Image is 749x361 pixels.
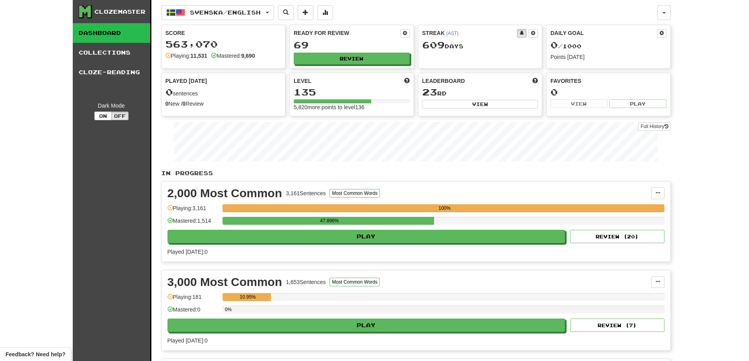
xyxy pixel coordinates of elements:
[73,62,150,82] a: Cloze-Reading
[190,53,207,59] strong: 11,531
[73,23,150,43] a: Dashboard
[166,87,282,97] div: sentences
[294,53,410,64] button: Review
[182,101,186,107] strong: 0
[422,86,437,97] span: 23
[6,350,65,358] span: Open feedback widget
[79,102,144,110] div: Dark Mode
[422,29,517,37] div: Streak
[422,39,445,50] span: 609
[638,122,670,131] a: Full History
[609,99,666,108] button: Play
[550,77,666,85] div: Favorites
[329,278,380,286] button: Most Common Words
[550,39,558,50] span: 0
[404,77,410,85] span: Score more points to level up
[278,5,294,20] button: Search sentences
[550,43,582,49] span: / 1000
[166,101,169,107] strong: 0
[167,204,219,217] div: Playing: 3,161
[286,278,326,286] div: 1,653 Sentences
[570,319,664,332] button: Review (7)
[294,77,311,85] span: Level
[167,337,208,344] span: Played [DATE]: 0
[73,43,150,62] a: Collections
[329,189,380,198] button: Most Common Words
[422,77,465,85] span: Leaderboard
[532,77,538,85] span: This week in points, UTC
[111,112,129,120] button: Off
[225,293,271,301] div: 10.95%
[94,112,112,120] button: On
[550,87,666,97] div: 0
[294,87,410,97] div: 135
[161,5,274,20] button: Svenska/English
[422,40,538,50] div: Day s
[446,31,458,36] a: (AST)
[166,86,173,97] span: 0
[422,100,538,108] button: View
[167,276,282,288] div: 3,000 Most Common
[550,99,607,108] button: View
[166,77,207,85] span: Played [DATE]
[190,9,261,16] span: Svenska / English
[167,249,208,255] span: Played [DATE]: 0
[166,39,282,49] div: 563,070
[294,40,410,50] div: 69
[241,53,255,59] strong: 9,690
[422,87,538,97] div: rd
[286,189,326,197] div: 3,161 Sentences
[167,217,219,230] div: Mastered: 1,514
[166,100,282,108] div: New / Review
[317,5,333,20] button: More stats
[166,52,208,60] div: Playing:
[298,5,313,20] button: Add sentence to collection
[550,53,666,61] div: Points [DATE]
[167,319,565,332] button: Play
[570,230,664,243] button: Review (20)
[211,52,255,60] div: Mastered:
[225,204,664,212] div: 100%
[550,29,657,38] div: Daily Goal
[94,8,145,16] div: Clozemaster
[161,169,671,177] p: In Progress
[167,293,219,306] div: Playing: 181
[167,306,219,319] div: Mastered: 0
[167,230,565,243] button: Play
[294,103,410,111] div: 5,820 more points to level 136
[225,217,434,225] div: 47.896%
[294,29,400,37] div: Ready for Review
[166,29,282,37] div: Score
[167,187,282,199] div: 2,000 Most Common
